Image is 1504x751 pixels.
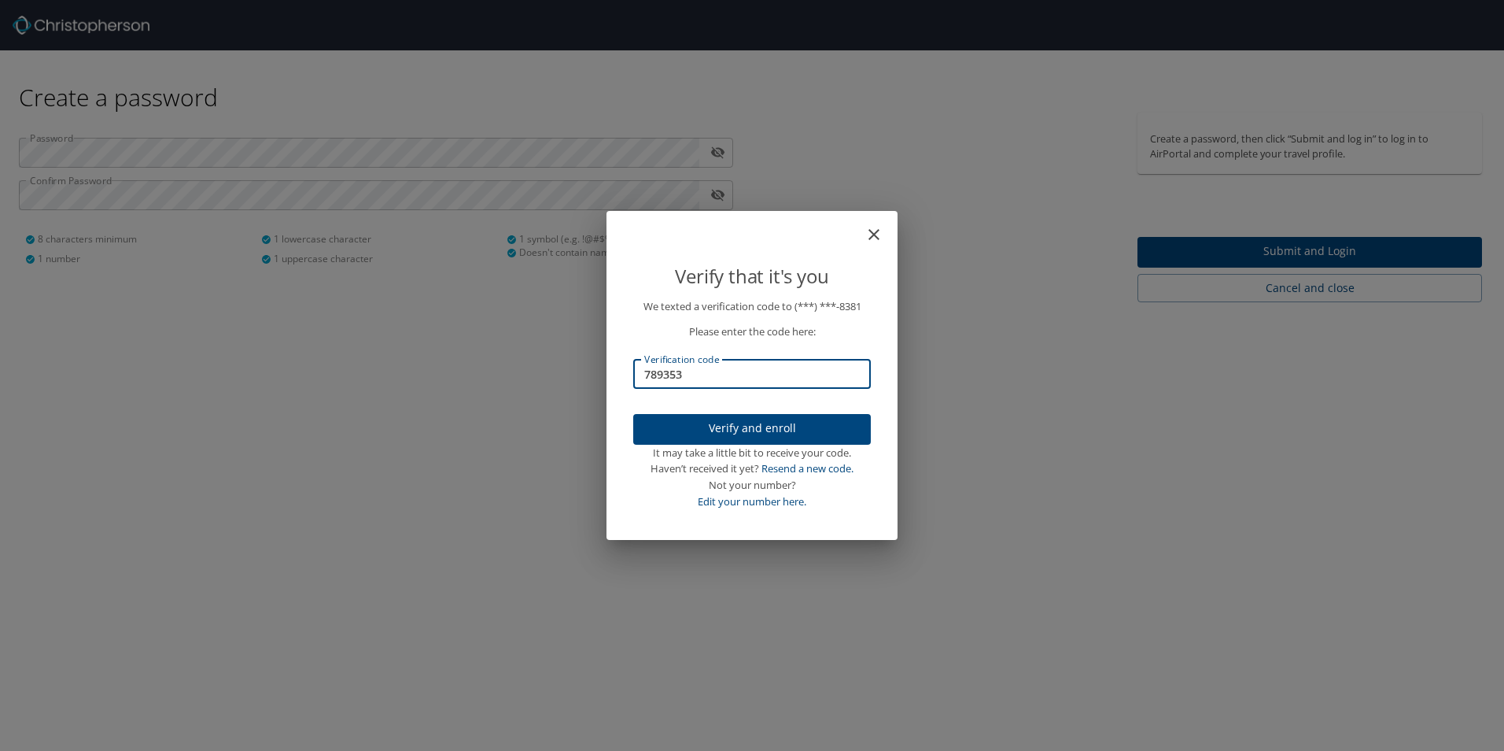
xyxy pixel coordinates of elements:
a: Resend a new code. [761,461,853,475]
div: Not your number? [633,477,871,494]
button: Verify and enroll [633,414,871,445]
div: Haven’t received it yet? [633,461,871,477]
span: Verify and enroll [646,419,858,438]
a: Edit your number here. [698,494,806,509]
button: close [872,217,891,236]
p: Please enter the code here: [633,324,871,340]
p: Verify that it's you [633,261,871,291]
p: We texted a verification code to (***) ***- 8381 [633,298,871,315]
div: It may take a little bit to receive your code. [633,445,871,461]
